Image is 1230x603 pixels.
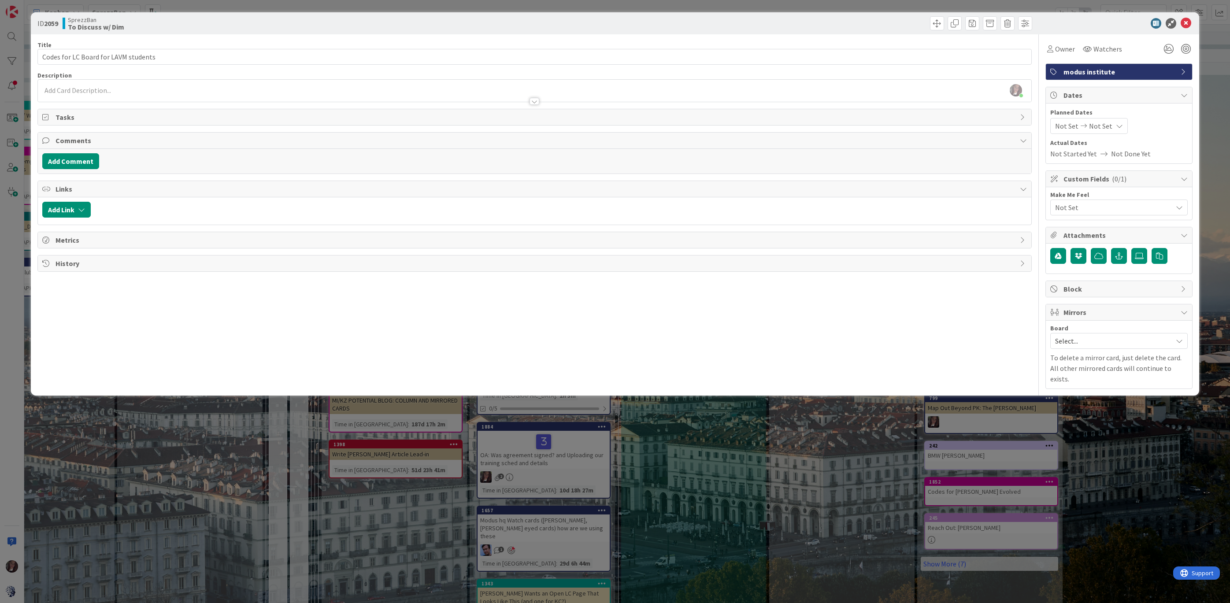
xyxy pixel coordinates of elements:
span: Block [1063,284,1176,294]
label: Title [37,41,52,49]
span: Watchers [1093,44,1122,54]
span: Attachments [1063,230,1176,240]
button: Add Link [42,202,91,218]
b: 2059 [44,19,58,28]
span: ( 0/1 ) [1112,174,1126,183]
span: Custom Fields [1063,174,1176,184]
span: Planned Dates [1050,108,1188,117]
b: To Discuss w/ Dim [68,23,124,30]
span: modus institute [1063,67,1176,77]
p: To delete a mirror card, just delete the card. All other mirrored cards will continue to exists. [1050,352,1188,384]
span: Board [1050,325,1068,331]
span: Not Set [1055,121,1078,131]
span: ID [37,18,58,29]
span: Tasks [56,112,1015,122]
span: SprezzBan [68,16,124,23]
img: WIonnMY7p3XofgUWOABbbE3lo9ZeZucQ.jpg [1010,84,1022,96]
span: History [56,258,1015,269]
span: Support [19,1,40,12]
span: Not Started Yet [1050,148,1097,159]
span: Select... [1055,335,1168,347]
span: Owner [1055,44,1075,54]
input: type card name here... [37,49,1032,65]
span: Actual Dates [1050,138,1188,148]
span: Not Set [1089,121,1112,131]
span: Metrics [56,235,1015,245]
span: Dates [1063,90,1176,100]
span: Not Set [1055,201,1168,214]
span: Comments [56,135,1015,146]
span: Description [37,71,72,79]
button: Add Comment [42,153,99,169]
div: Make Me Feel [1050,192,1188,198]
span: Links [56,184,1015,194]
span: Not Done Yet [1111,148,1151,159]
span: Mirrors [1063,307,1176,318]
